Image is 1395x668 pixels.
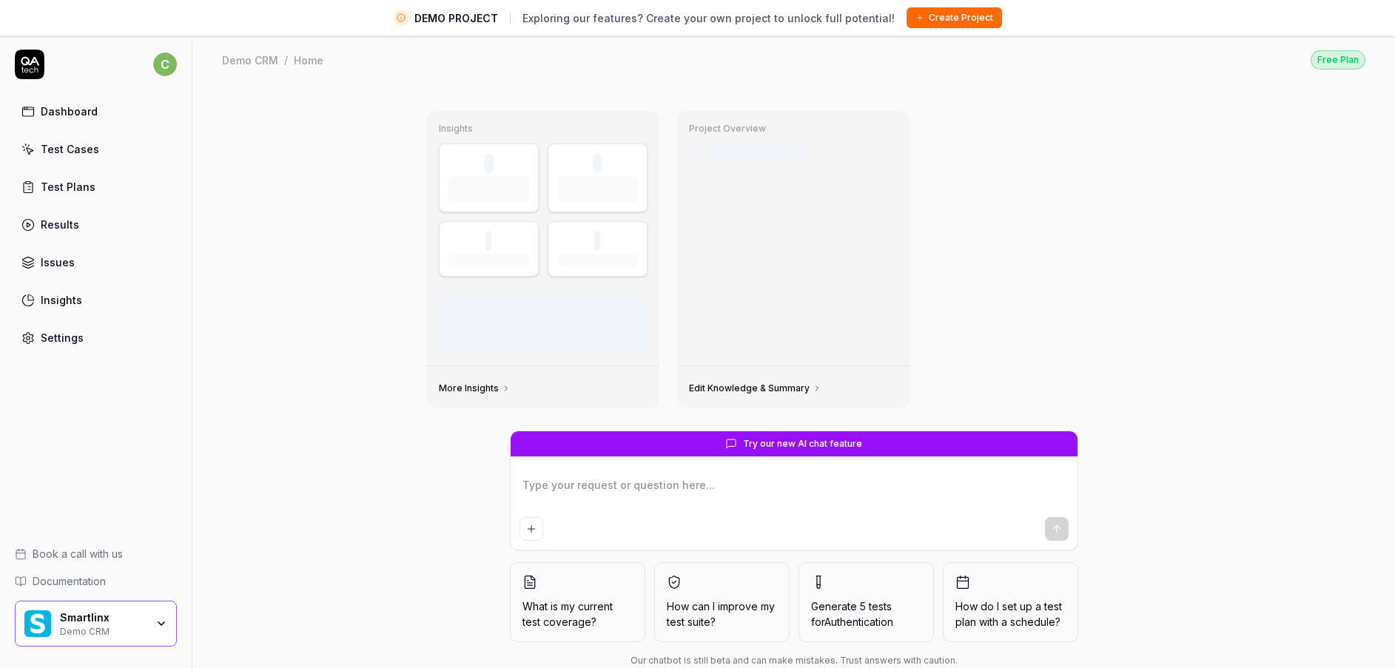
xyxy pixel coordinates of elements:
[33,546,123,561] span: Book a call with us
[41,104,98,119] div: Dashboard
[707,144,806,159] div: Last crawled [DATE]
[485,231,491,251] div: -
[284,53,288,67] div: /
[510,562,645,642] button: What is my current test coverage?
[799,562,934,642] button: Generate 5 tests forAuthentication
[41,330,84,345] div: Settings
[448,254,529,267] div: Success Rate
[1311,50,1365,70] a: Free Plan
[15,323,177,352] a: Settings
[15,286,177,314] a: Insights
[593,153,602,173] div: 0
[41,254,75,270] div: Issues
[510,654,1078,667] div: Our chatbot is still beta and can make mistakes. Trust answers with caution.
[60,611,146,624] div: Smartlinx
[557,176,638,203] div: Test Cases (enabled)
[15,210,177,239] a: Results
[414,10,498,26] span: DEMO PROJECT
[907,7,1002,28] button: Create Project
[667,598,777,630] span: How can I improve my test suite?
[41,217,79,232] div: Results
[41,292,82,308] div: Insights
[955,598,1066,630] span: How do I set up a test plan with a schedule?
[60,624,146,636] div: Demo CRM
[484,153,494,173] div: 0
[153,53,177,76] span: c
[41,179,95,195] div: Test Plans
[15,601,177,647] button: Smartlinx LogoSmartlinxDemo CRM
[15,573,177,589] a: Documentation
[448,176,529,203] div: Test Executions (last 30 days)
[15,97,177,126] a: Dashboard
[557,254,638,267] div: Avg Duration
[153,50,177,79] button: c
[439,123,648,135] h3: Insights
[743,437,862,451] span: Try our new AI chat feature
[15,135,177,163] a: Test Cases
[594,231,600,251] div: -
[654,562,790,642] button: How can I improve my test suite?
[522,598,633,630] span: What is my current test coverage?
[41,141,99,157] div: Test Cases
[24,610,51,637] img: Smartlinx Logo
[943,562,1078,642] button: How do I set up a test plan with a schedule?
[522,10,895,26] span: Exploring our features? Create your own project to unlock full potential!
[294,53,323,67] div: Home
[689,123,898,135] h3: Project Overview
[222,53,278,67] div: Demo CRM
[689,382,821,394] a: Edit Knowledge & Summary
[439,382,511,394] a: More Insights
[520,517,543,541] button: Add attachment
[15,248,177,277] a: Issues
[811,600,893,628] span: Generate 5 tests for Authentication
[33,573,106,589] span: Documentation
[15,546,177,561] a: Book a call with us
[15,172,177,201] a: Test Plans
